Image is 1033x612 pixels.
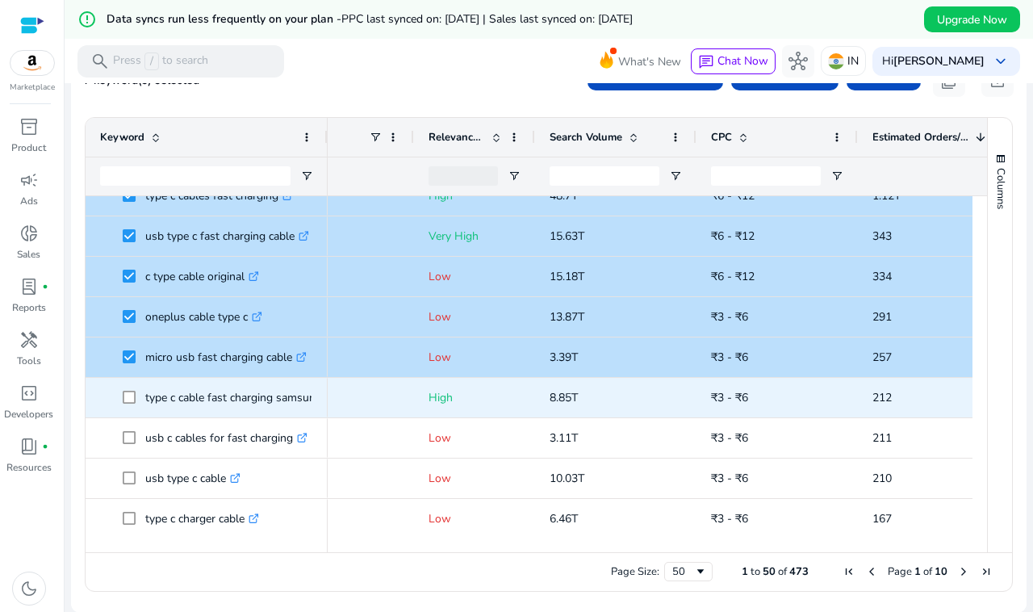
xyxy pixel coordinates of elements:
span: ₹3 - ₹6 [711,390,748,405]
span: ₹3 - ₹6 [711,309,748,325]
span: book_4 [19,437,39,456]
button: chatChat Now [691,48,776,74]
span: ₹3 - ₹6 [711,430,748,446]
p: Hi [882,56,985,67]
button: Add to Advertising [588,65,723,90]
span: PPC last synced on: [DATE] | Sales last synced on: [DATE] [341,11,633,27]
span: 6.46T [550,511,578,526]
span: 343 [872,228,892,244]
span: of [778,564,787,579]
span: ₹3 - ₹6 [711,471,748,486]
button: hub [782,45,814,78]
span: chat [698,54,714,70]
span: CPC [711,130,732,145]
span: 211 [872,430,892,446]
span: donut_small [19,224,39,243]
span: 291 [872,309,892,325]
img: amazon.svg [10,51,54,75]
span: of [923,564,932,579]
p: Low [429,300,521,333]
span: ₹3 - ₹6 [711,511,748,526]
span: 210 [872,471,892,486]
span: Upgrade Now [937,11,1007,28]
p: Press to search [113,52,208,70]
p: usb c cables for fast charging [145,421,307,455]
p: Resources [6,460,52,475]
div: Previous Page [865,565,878,578]
span: 50 [763,564,776,579]
p: Sales [17,247,40,262]
span: inventory_2 [19,117,39,136]
p: oneplus cable type c [145,300,262,333]
img: in.svg [828,53,844,69]
span: Chat Now [717,53,768,69]
span: code_blocks [19,384,39,403]
span: content_copy [939,71,959,90]
button: Open Filter Menu [508,170,521,182]
p: type c cables fast charging [145,179,293,212]
mat-icon: error_outline [77,10,97,29]
span: What's New [618,48,681,76]
span: to [751,564,760,579]
p: Tools [17,354,41,368]
p: High [429,381,521,414]
span: 3.11T [550,430,578,446]
div: Page Size: [611,564,659,579]
p: micro usb fast charging cable [145,341,307,374]
span: Page [888,564,912,579]
input: Keyword Filter Input [100,166,291,186]
div: Page Size [664,562,713,581]
p: type c charger cable [145,502,259,535]
p: Low [429,462,521,495]
span: 334 [872,269,892,284]
span: hub [788,52,808,71]
span: / [144,52,159,70]
span: 15.18T [550,269,584,284]
span: fiber_manual_record [42,443,48,450]
b: [PERSON_NAME] [893,53,985,69]
button: Track Keywords [731,65,839,90]
div: Last Page [980,565,993,578]
span: 10 [935,564,947,579]
p: c type cable original [145,260,259,293]
p: type c cable fast charging samsung [145,381,337,414]
span: 3.39T [550,350,578,365]
p: Ads [20,194,38,208]
button: Add Tags [847,65,921,90]
span: 212 [872,390,892,405]
h5: Data syncs run less frequently on your plan - [107,13,633,27]
input: Search Volume Filter Input [550,166,659,186]
span: handyman [19,330,39,350]
span: Relevance Score [429,130,485,145]
span: 1.12T [872,188,901,203]
span: 167 [872,511,892,526]
span: Columns [993,168,1008,209]
p: Reports [12,300,46,315]
p: High [429,179,521,212]
input: CPC Filter Input [711,166,821,186]
span: search [90,52,110,71]
p: Developers [4,407,53,421]
span: ₹3 - ₹6 [711,350,748,365]
span: 1 [742,564,748,579]
button: Open Filter Menu [300,170,313,182]
p: usb type c fast charging cable [145,220,309,253]
span: Search Volume [550,130,622,145]
span: Keyword [100,130,144,145]
span: 1 [914,564,921,579]
span: 10.03T [550,471,584,486]
span: dark_mode [19,579,39,598]
span: ₹6 - ₹12 [711,228,755,244]
p: Product [11,140,46,155]
button: Upgrade Now [924,6,1020,32]
span: 13.87T [550,309,584,325]
button: Open Filter Menu [830,170,843,182]
span: download [988,71,1007,90]
span: campaign [19,170,39,190]
span: fiber_manual_record [42,283,48,290]
p: Very High [429,220,521,253]
span: 48.7T [550,188,578,203]
span: Estimated Orders/Month [872,130,969,145]
p: Marketplace [10,82,55,94]
p: Low [429,341,521,374]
